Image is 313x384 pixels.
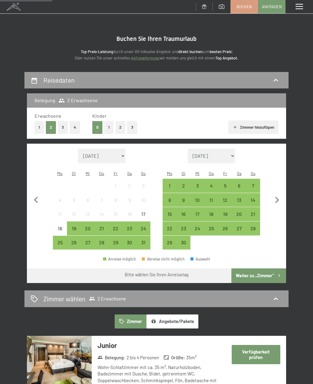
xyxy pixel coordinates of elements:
[163,179,177,193] div: Mon Sep 01 2025
[137,240,150,253] div: 31
[176,221,190,235] div: Anreise möglich
[114,171,118,176] abbr: Freitag
[53,221,67,235] div: Anreise nicht möglich
[219,198,232,210] div: 12
[81,212,94,224] div: 13
[123,221,137,235] div: Sat Aug 23 2025
[218,193,232,207] div: Anreise möglich
[232,345,280,364] button: Verfügbarkeit prüfen
[218,179,232,193] div: Anreise möglich
[191,212,204,224] div: 17
[223,171,227,176] abbr: Freitag
[95,240,108,253] div: 28
[53,236,67,250] div: Mon Aug 25 2025
[43,76,75,84] h2: Reisedaten
[123,212,136,224] div: 16
[137,212,150,224] div: 17
[70,121,80,134] button: 4
[233,198,246,210] div: 13
[116,35,197,42] span: Buchen Sie Ihren Traumurlaub
[67,193,81,207] div: Tue Aug 05 2025
[204,193,219,207] div: Anreise möglich
[67,193,81,207] div: Anreise nicht möglich
[123,207,137,221] div: Sat Aug 16 2025
[35,113,61,119] span: Erwachsene
[246,207,260,221] div: Sun Sep 21 2025
[177,212,190,224] div: 16
[123,179,137,193] div: Sat Aug 02 2025
[246,179,260,193] div: Anreise möglich
[123,198,136,210] div: 9
[123,226,136,239] div: 23
[35,121,44,134] button: 1
[137,221,151,235] div: Sun Aug 24 2025
[116,121,126,134] button: 2
[218,207,232,221] div: Fri Sep 19 2025
[115,314,146,328] button: Zimmer
[95,207,109,221] div: Anreise nicht möglich
[53,212,66,224] div: 11
[86,171,90,176] abbr: Mittwoch
[205,212,218,224] div: 18
[178,49,202,54] strong: direkt buchen
[53,226,66,239] div: 18
[204,193,219,207] div: Thu Sep 11 2025
[177,240,190,253] div: 30
[109,207,123,221] div: Fri Aug 15 2025
[67,221,81,235] div: Tue Aug 19 2025
[67,221,81,235] div: Anreise möglich
[233,226,246,239] div: 27
[81,226,94,239] div: 20
[109,221,123,235] div: Anreise möglich
[209,171,214,176] abbr: Donnerstag
[163,198,176,210] div: 8
[210,49,231,54] strong: besten Preis
[218,179,232,193] div: Fri Sep 05 2025
[137,207,151,221] div: Sun Aug 17 2025
[232,221,246,235] div: Anreise möglich
[228,120,278,134] button: Zimmer hinzufügen
[204,207,219,221] div: Thu Sep 18 2025
[46,121,56,134] button: 2
[137,207,151,221] div: Anreise nicht möglich
[246,179,260,193] div: Sun Sep 07 2025
[237,171,241,176] abbr: Samstag
[95,236,109,250] div: Thu Aug 28 2025
[72,171,76,176] abbr: Dienstag
[176,207,190,221] div: Tue Sep 16 2025
[219,226,232,239] div: 26
[109,221,123,235] div: Fri Aug 22 2025
[219,183,232,196] div: 5
[53,193,67,207] div: Mon Aug 04 2025
[232,207,246,221] div: Anreise möglich
[109,179,123,193] div: Fri Aug 01 2025
[103,257,136,261] div: Anreise möglich
[137,179,151,193] div: Anreise nicht möglich
[231,0,258,13] a: Buchen
[177,183,190,196] div: 2
[190,179,204,193] div: Anreise möglich
[190,193,204,207] div: Anreise möglich
[190,257,210,261] div: Auswahl
[137,236,151,250] div: Sun Aug 31 2025
[58,121,68,134] button: 3
[67,207,81,221] div: Tue Aug 12 2025
[163,226,176,239] div: 22
[204,221,219,235] div: Anreise möglich
[163,179,177,193] div: Anreise möglich
[163,212,176,224] div: 15
[231,268,286,283] button: Weiter zu „Zimmer“
[99,171,104,176] abbr: Donnerstag
[53,236,67,250] div: Anreise möglich
[35,97,55,104] h3: Belegung
[176,193,190,207] div: Anreise möglich
[123,240,136,253] div: 30
[81,198,94,210] div: 6
[123,236,137,250] div: Sat Aug 30 2025
[81,236,95,250] div: Anreise möglich
[109,236,123,250] div: Fri Aug 29 2025
[215,56,238,60] strong: Top Angebot.
[190,221,204,235] div: Anreise möglich
[232,221,246,235] div: Sat Sep 27 2025
[191,198,204,210] div: 10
